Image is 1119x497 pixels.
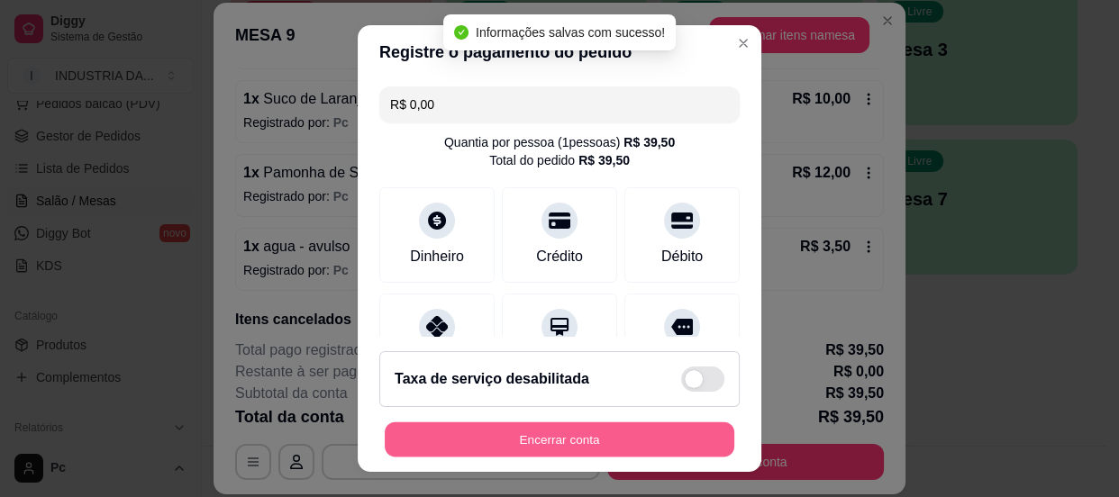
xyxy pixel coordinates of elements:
button: Encerrar conta [385,422,734,457]
div: Débito [661,246,703,267]
input: Ex.: hambúrguer de cordeiro [390,86,729,122]
div: Quantia por pessoa ( 1 pessoas) [444,133,675,151]
h2: Taxa de serviço desabilitada [395,368,589,390]
div: R$ 39,50 [623,133,675,151]
button: Close [729,29,758,58]
header: Registre o pagamento do pedido [358,25,761,79]
span: check-circle [454,25,469,40]
div: Crédito [536,246,583,267]
div: Total do pedido [489,151,630,169]
span: Informações salvas com sucesso! [476,25,665,40]
div: Dinheiro [410,246,464,267]
div: R$ 39,50 [578,151,630,169]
